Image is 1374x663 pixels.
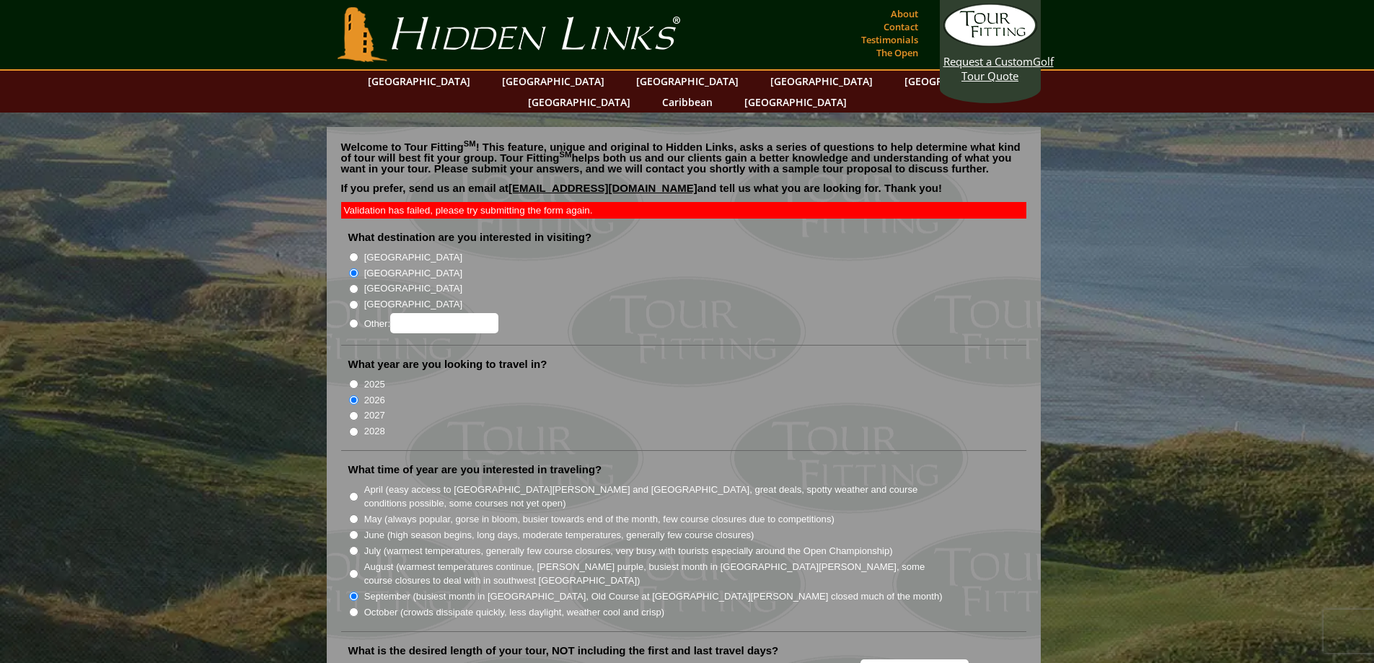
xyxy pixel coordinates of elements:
a: Caribbean [655,92,720,113]
label: What year are you looking to travel in? [348,357,547,372]
p: Welcome to Tour Fitting ! This feature, unique and original to Hidden Links, asks a series of que... [341,141,1026,174]
label: August (warmest temperatures continue, [PERSON_NAME] purple, busiest month in [GEOGRAPHIC_DATA][P... [364,560,944,588]
a: [EMAIL_ADDRESS][DOMAIN_NAME] [508,182,697,194]
label: June (high season begins, long days, moderate temperatures, generally few course closures) [364,528,754,543]
label: September (busiest month in [GEOGRAPHIC_DATA], Old Course at [GEOGRAPHIC_DATA][PERSON_NAME] close... [364,589,943,604]
span: Request a Custom [943,54,1033,69]
label: 2027 [364,408,385,423]
label: 2026 [364,393,385,408]
label: May (always popular, gorse in bloom, busier towards end of the month, few course closures due to ... [364,512,834,527]
label: April (easy access to [GEOGRAPHIC_DATA][PERSON_NAME] and [GEOGRAPHIC_DATA], great deals, spotty w... [364,483,944,511]
label: 2028 [364,424,385,439]
a: The Open [873,43,922,63]
label: Other: [364,313,498,333]
label: July (warmest temperatures, generally few course closures, very busy with tourists especially aro... [364,544,893,558]
label: [GEOGRAPHIC_DATA] [364,297,462,312]
sup: SM [560,150,572,159]
a: Contact [880,17,922,37]
label: What time of year are you interested in traveling? [348,462,602,477]
a: [GEOGRAPHIC_DATA] [737,92,854,113]
a: Testimonials [858,30,922,50]
a: [GEOGRAPHIC_DATA] [763,71,880,92]
a: Request a CustomGolf Tour Quote [943,4,1037,83]
a: [GEOGRAPHIC_DATA] [521,92,638,113]
a: [GEOGRAPHIC_DATA] [897,71,1014,92]
a: [GEOGRAPHIC_DATA] [361,71,477,92]
label: What is the desired length of your tour, NOT including the first and last travel days? [348,644,779,658]
label: [GEOGRAPHIC_DATA] [364,281,462,296]
a: [GEOGRAPHIC_DATA] [629,71,746,92]
a: [GEOGRAPHIC_DATA] [495,71,612,92]
label: 2025 [364,377,385,392]
label: [GEOGRAPHIC_DATA] [364,266,462,281]
a: About [887,4,922,24]
label: What destination are you interested in visiting? [348,230,592,245]
p: If you prefer, send us an email at and tell us what you are looking for. Thank you! [341,183,1026,204]
label: [GEOGRAPHIC_DATA] [364,250,462,265]
input: Other: [390,313,498,333]
label: October (crowds dissipate quickly, less daylight, weather cool and crisp) [364,605,665,620]
div: Validation has failed, please try submitting the form again. [341,202,1026,219]
sup: SM [464,139,476,148]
